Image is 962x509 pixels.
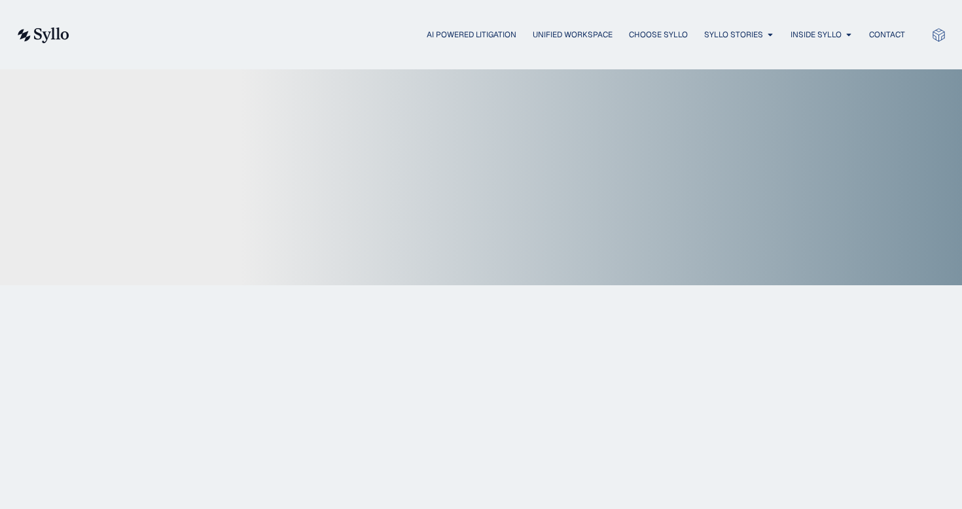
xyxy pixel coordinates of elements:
[427,29,516,41] a: AI Powered Litigation
[629,29,688,41] a: Choose Syllo
[704,29,763,41] a: Syllo Stories
[96,29,905,41] nav: Menu
[533,29,613,41] a: Unified Workspace
[869,29,905,41] a: Contact
[96,29,905,41] div: Menu Toggle
[791,29,842,41] a: Inside Syllo
[16,27,69,43] img: syllo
